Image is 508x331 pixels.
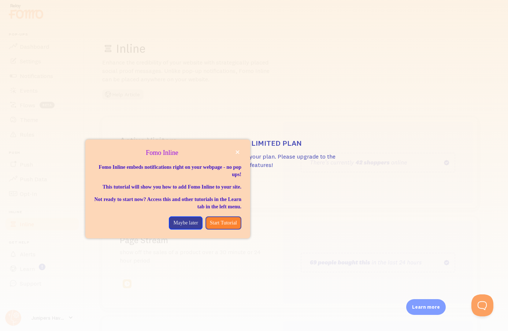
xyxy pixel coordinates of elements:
[471,294,493,316] iframe: Help Scout Beacon - Open
[205,216,241,230] button: Start Tutorial
[173,219,198,227] p: Maybe later
[412,304,440,310] p: Learn more
[166,138,342,148] h3: You are on a feature limited plan
[94,196,241,211] p: Not ready to start now? Access this and other tutorials in the Learn tab in the left menu.
[234,148,241,156] button: close,
[169,216,202,230] button: Maybe later
[406,299,446,315] div: Learn more
[166,152,342,169] p: This feature is not available for your plan. Please upgrade to the next tier plan in order to use...
[94,148,241,158] p: Fomo Inline
[85,140,250,238] div: Fomo Inline
[94,164,241,178] p: Fomo Inline embeds notifications right on your webpage - no pop ups!
[210,219,237,227] p: Start Tutorial
[94,183,241,191] p: This tutorial will show you how to add Fomo Inline to your site.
